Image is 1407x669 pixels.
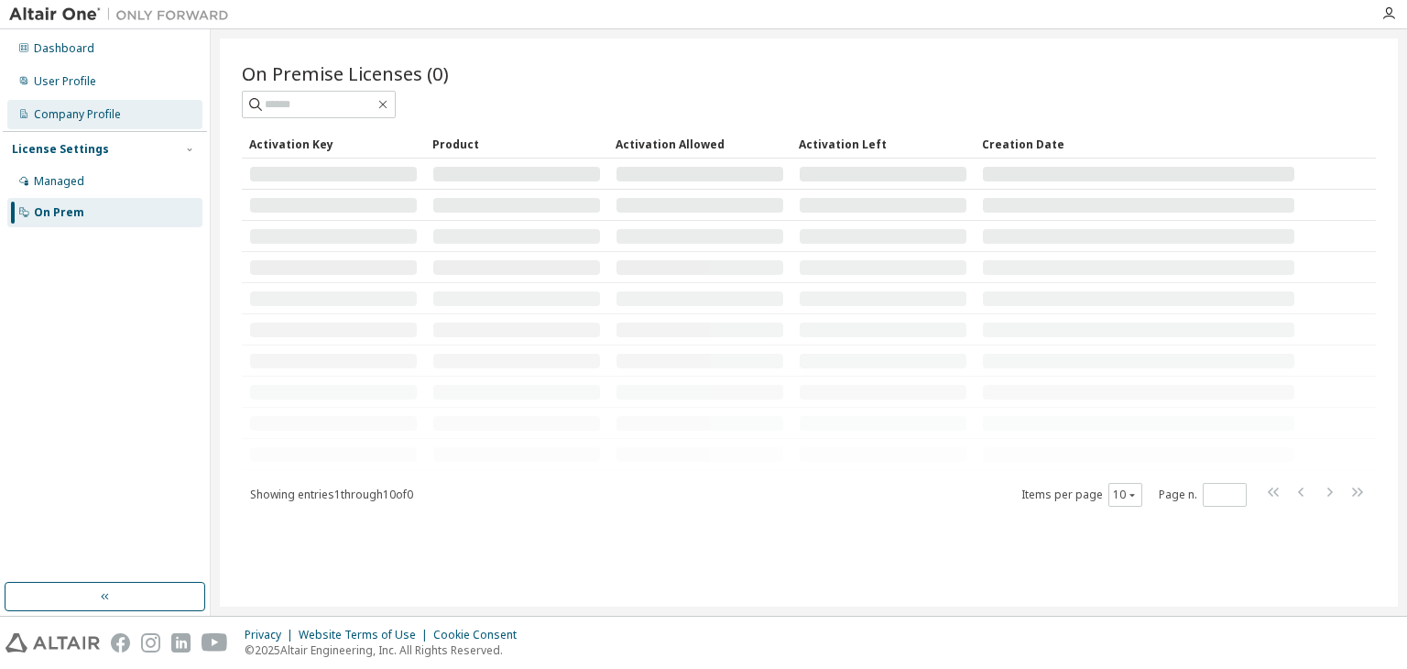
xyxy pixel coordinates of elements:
div: Activation Left [799,129,967,159]
span: Page n. [1159,483,1247,507]
div: Managed [34,174,84,189]
span: On Premise Licenses (0) [242,60,449,86]
div: Dashboard [34,41,94,56]
p: © 2025 Altair Engineering, Inc. All Rights Reserved. [245,642,528,658]
img: youtube.svg [202,633,228,653]
div: Product [432,129,601,159]
div: Company Profile [34,107,121,122]
span: Items per page [1021,483,1142,507]
img: Altair One [9,5,238,24]
div: License Settings [12,142,109,157]
div: User Profile [34,74,96,89]
div: On Prem [34,205,84,220]
span: Showing entries 1 through 10 of 0 [250,487,413,502]
div: Cookie Consent [433,628,528,642]
div: Activation Allowed [616,129,784,159]
div: Creation Date [982,129,1295,159]
div: Activation Key [249,129,418,159]
img: altair_logo.svg [5,633,100,653]
button: 10 [1113,488,1138,502]
img: instagram.svg [141,633,160,653]
img: linkedin.svg [171,633,191,653]
div: Privacy [245,628,299,642]
div: Website Terms of Use [299,628,433,642]
img: facebook.svg [111,633,130,653]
